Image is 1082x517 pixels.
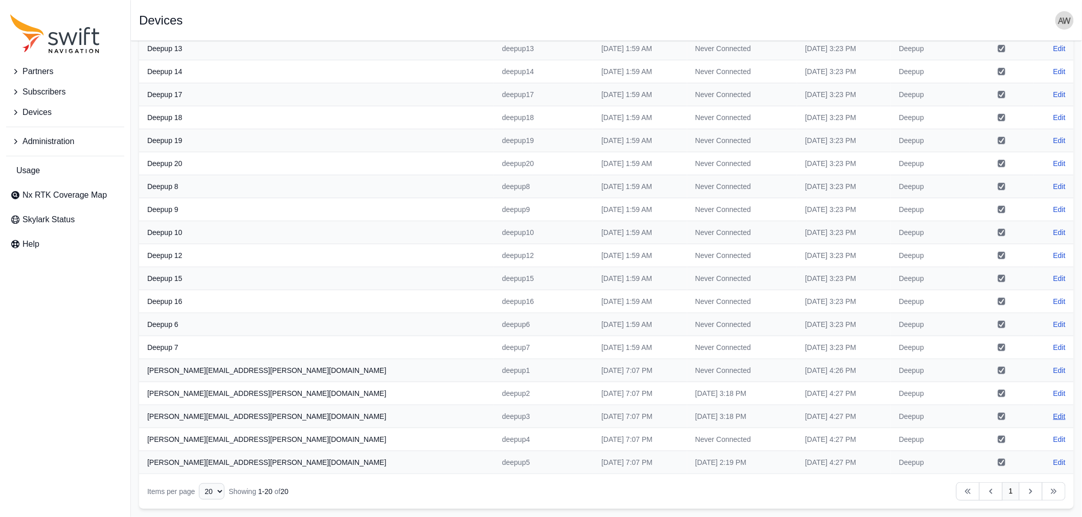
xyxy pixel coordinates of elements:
h1: Devices [139,14,183,27]
span: Items per page [147,487,195,496]
td: Deepup [891,198,970,221]
td: [DATE] 2:19 PM [687,451,797,474]
td: Deepup [891,129,970,152]
nav: Table navigation [139,474,1074,509]
td: [DATE] 1:59 AM [593,221,687,244]
td: deepup6 [494,313,593,336]
td: Deepup [891,37,970,60]
th: [PERSON_NAME][EMAIL_ADDRESS][PERSON_NAME][DOMAIN_NAME] [139,428,494,451]
th: Deepup 14 [139,60,494,83]
td: deepup10 [494,221,593,244]
td: [DATE] 1:59 AM [593,267,687,290]
td: [DATE] 4:26 PM [797,359,891,382]
td: Never Connected [687,336,797,359]
td: [DATE] 1:59 AM [593,313,687,336]
td: [DATE] 1:59 AM [593,83,687,106]
span: 1 - 20 [258,487,273,496]
td: [DATE] 3:23 PM [797,221,891,244]
td: Never Connected [687,359,797,382]
td: Never Connected [687,198,797,221]
td: [DATE] 3:23 PM [797,198,891,221]
td: [DATE] 1:59 AM [593,60,687,83]
th: Deepup 20 [139,152,494,175]
a: Usage [6,160,124,181]
td: Never Connected [687,267,797,290]
span: Skylark Status [22,214,75,226]
button: Administration [6,131,124,152]
td: Never Connected [687,60,797,83]
td: deepup18 [494,106,593,129]
td: Deepup [891,175,970,198]
td: Deepup [891,106,970,129]
td: Deepup [891,244,970,267]
td: deepup20 [494,152,593,175]
a: Edit [1053,135,1066,146]
td: [DATE] 3:23 PM [797,336,891,359]
td: [DATE] 1:59 AM [593,175,687,198]
td: Never Connected [687,428,797,451]
span: Usage [16,165,40,177]
a: Edit [1053,250,1066,261]
td: deepup16 [494,290,593,313]
td: [DATE] 3:23 PM [797,244,891,267]
td: Never Connected [687,244,797,267]
th: [PERSON_NAME][EMAIL_ADDRESS][PERSON_NAME][DOMAIN_NAME] [139,451,494,474]
th: Deepup 6 [139,313,494,336]
td: [DATE] 1:59 AM [593,37,687,60]
td: deepup5 [494,451,593,474]
select: Display Limit [199,483,224,500]
th: Deepup 8 [139,175,494,198]
th: Deepup 13 [139,37,494,60]
td: Never Connected [687,175,797,198]
td: Deepup [891,428,970,451]
td: Never Connected [687,106,797,129]
td: Deepup [891,60,970,83]
td: deepup12 [494,244,593,267]
th: [PERSON_NAME][EMAIL_ADDRESS][PERSON_NAME][DOMAIN_NAME] [139,382,494,405]
td: deepup15 [494,267,593,290]
td: [DATE] 1:59 AM [593,129,687,152]
td: Deepup [891,267,970,290]
td: Deepup [891,451,970,474]
button: Partners [6,61,124,82]
td: [DATE] 3:23 PM [797,83,891,106]
span: Administration [22,135,74,148]
td: [DATE] 3:23 PM [797,313,891,336]
a: Edit [1053,365,1066,375]
td: Deepup [891,405,970,428]
a: Edit [1053,89,1066,100]
th: Deepup 7 [139,336,494,359]
td: [DATE] 4:27 PM [797,405,891,428]
a: Edit [1053,319,1066,330]
td: [DATE] 3:23 PM [797,60,891,83]
td: Never Connected [687,290,797,313]
td: Deepup [891,313,970,336]
td: [DATE] 7:07 PM [593,405,687,428]
th: [PERSON_NAME][EMAIL_ADDRESS][PERSON_NAME][DOMAIN_NAME] [139,359,494,382]
td: [DATE] 4:27 PM [797,382,891,405]
a: Edit [1053,204,1066,215]
a: Edit [1053,43,1066,54]
td: Deepup [891,221,970,244]
td: [DATE] 3:23 PM [797,106,891,129]
td: Never Connected [687,152,797,175]
a: Edit [1053,112,1066,123]
td: deepup14 [494,60,593,83]
a: Nx RTK Coverage Map [6,185,124,205]
td: [DATE] 7:07 PM [593,428,687,451]
span: 20 [281,487,289,496]
a: Edit [1053,388,1066,398]
td: [DATE] 7:07 PM [593,359,687,382]
td: [DATE] 3:23 PM [797,152,891,175]
td: Never Connected [687,83,797,106]
a: Edit [1053,181,1066,192]
th: Deepup 19 [139,129,494,152]
td: [DATE] 4:27 PM [797,428,891,451]
div: Showing of [229,486,288,497]
td: [DATE] 3:23 PM [797,267,891,290]
td: [DATE] 3:23 PM [797,290,891,313]
span: Partners [22,65,53,78]
td: Deepup [891,382,970,405]
td: deepup8 [494,175,593,198]
td: Never Connected [687,129,797,152]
